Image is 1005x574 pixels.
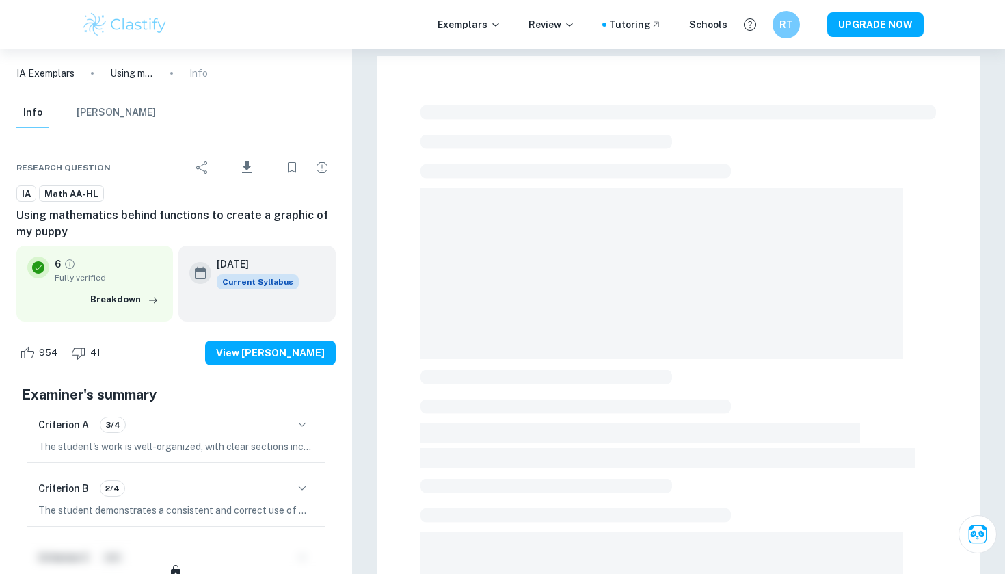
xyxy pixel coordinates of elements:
[738,13,762,36] button: Help and Feedback
[39,185,104,203] a: Math AA-HL
[205,341,336,365] button: View [PERSON_NAME]
[16,98,49,128] button: Info
[189,66,208,81] p: Info
[22,384,330,405] h5: Examiner's summary
[77,98,156,128] button: [PERSON_NAME]
[189,154,216,181] div: Share
[827,12,924,37] button: UPGRADE NOW
[438,17,501,32] p: Exemplars
[528,17,575,32] p: Review
[38,503,314,518] p: The student demonstrates a consistent and correct use of mathematical notation, symbols, and term...
[55,257,61,272] p: 6
[308,154,336,181] div: Report issue
[217,274,299,289] div: This exemplar is based on the current syllabus. Feel free to refer to it for inspiration/ideas wh...
[16,185,36,203] a: IA
[83,346,108,360] span: 41
[100,419,125,431] span: 3/4
[278,154,306,181] div: Bookmark
[16,207,336,240] h6: Using mathematics behind functions to create a graphic of my puppy
[100,482,124,495] span: 2/4
[81,11,168,38] img: Clastify logo
[38,417,89,432] h6: Criterion A
[959,515,997,553] button: Ask Clai
[773,11,800,38] button: RT
[217,274,299,289] span: Current Syllabus
[38,481,89,496] h6: Criterion B
[68,342,108,364] div: Dislike
[110,66,154,81] p: Using mathematics behind functions to create a graphic of my puppy
[609,17,662,32] a: Tutoring
[38,439,314,454] p: The student's work is well-organized, with clear sections including introduction, body, and concl...
[40,187,103,201] span: Math AA-HL
[219,150,276,185] div: Download
[55,272,162,284] span: Fully verified
[16,161,111,174] span: Research question
[689,17,727,32] a: Schools
[16,342,65,364] div: Like
[64,258,76,270] a: Grade fully verified
[87,289,162,310] button: Breakdown
[779,17,794,32] h6: RT
[17,187,36,201] span: IA
[16,66,75,81] a: IA Exemplars
[31,346,65,360] span: 954
[217,257,288,272] h6: [DATE]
